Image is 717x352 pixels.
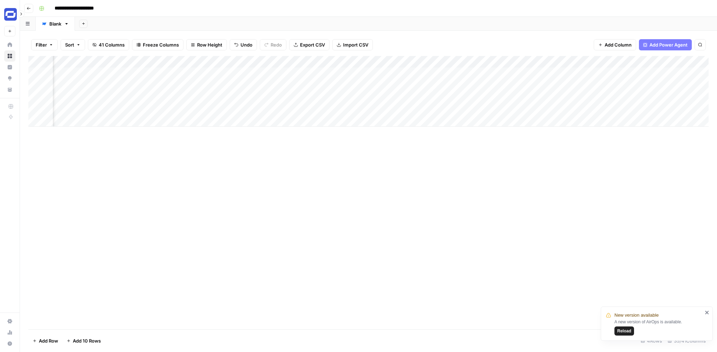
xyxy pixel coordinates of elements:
button: Add Power Agent [639,39,692,50]
span: Freeze Columns [143,41,179,48]
span: Sort [65,41,74,48]
span: Reload [617,328,631,334]
span: Import CSV [343,41,368,48]
a: Your Data [4,84,15,95]
img: Synthesia Logo [4,8,17,21]
a: Insights [4,62,15,73]
span: Export CSV [300,41,325,48]
a: Settings [4,316,15,327]
span: Add Row [39,337,58,344]
button: Filter [31,39,58,50]
span: 41 Columns [99,41,125,48]
span: Add 10 Rows [73,337,101,344]
a: Browse [4,50,15,62]
button: Redo [260,39,286,50]
span: Filter [36,41,47,48]
a: Opportunities [4,73,15,84]
button: Sort [61,39,85,50]
span: Redo [271,41,282,48]
button: 41 Columns [88,39,129,50]
button: Help + Support [4,338,15,349]
button: Workspace: Synthesia [4,6,15,23]
button: close [705,310,710,315]
div: Blank [49,20,61,27]
div: A new version of AirOps is available. [614,319,703,336]
span: Undo [241,41,252,48]
span: New version available [614,312,659,319]
span: Add Power Agent [649,41,688,48]
button: Freeze Columns [132,39,183,50]
button: Export CSV [289,39,329,50]
button: Add 10 Rows [62,335,105,346]
a: Home [4,39,15,50]
div: 35/41 Columns [665,335,709,346]
a: Usage [4,327,15,338]
button: Undo [230,39,257,50]
button: Add Row [28,335,62,346]
button: Row Height [186,39,227,50]
button: Add Column [594,39,636,50]
span: Row Height [197,41,222,48]
button: Reload [614,326,634,336]
span: Add Column [605,41,632,48]
button: Import CSV [332,39,373,50]
div: 4 Rows [638,335,665,346]
a: Blank [36,17,75,31]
